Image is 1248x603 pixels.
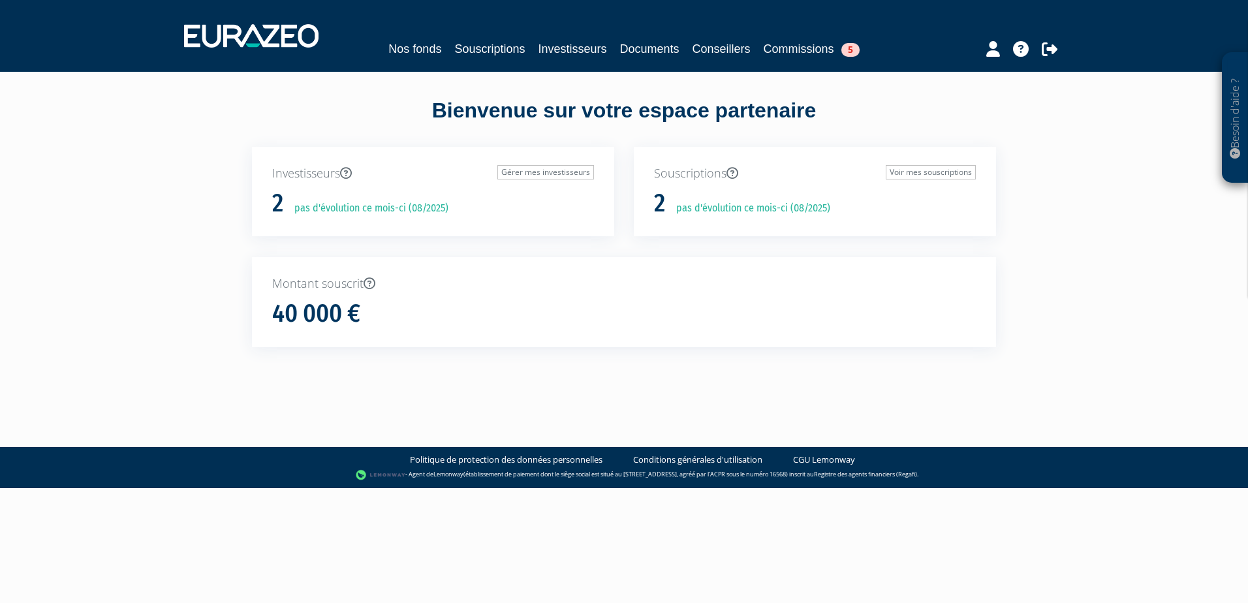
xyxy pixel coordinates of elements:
[764,40,860,58] a: Commissions5
[285,201,448,216] p: pas d'évolution ce mois-ci (08/2025)
[886,165,976,179] a: Voir mes souscriptions
[242,96,1006,147] div: Bienvenue sur votre espace partenaire
[356,469,406,482] img: logo-lemonway.png
[497,165,594,179] a: Gérer mes investisseurs
[538,40,606,58] a: Investisseurs
[410,454,602,466] a: Politique de protection des données personnelles
[654,165,976,182] p: Souscriptions
[272,275,976,292] p: Montant souscrit
[841,43,860,57] span: 5
[13,469,1235,482] div: - Agent de (établissement de paiement dont le siège social est situé au [STREET_ADDRESS], agréé p...
[272,190,283,217] h1: 2
[433,470,463,478] a: Lemonway
[654,190,665,217] h1: 2
[814,470,917,478] a: Registre des agents financiers (Regafi)
[272,165,594,182] p: Investisseurs
[693,40,751,58] a: Conseillers
[667,201,830,216] p: pas d'évolution ce mois-ci (08/2025)
[184,24,319,48] img: 1732889491-logotype_eurazeo_blanc_rvb.png
[620,40,679,58] a: Documents
[388,40,441,58] a: Nos fonds
[454,40,525,58] a: Souscriptions
[793,454,855,466] a: CGU Lemonway
[633,454,762,466] a: Conditions générales d'utilisation
[1228,59,1243,177] p: Besoin d'aide ?
[272,300,360,328] h1: 40 000 €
